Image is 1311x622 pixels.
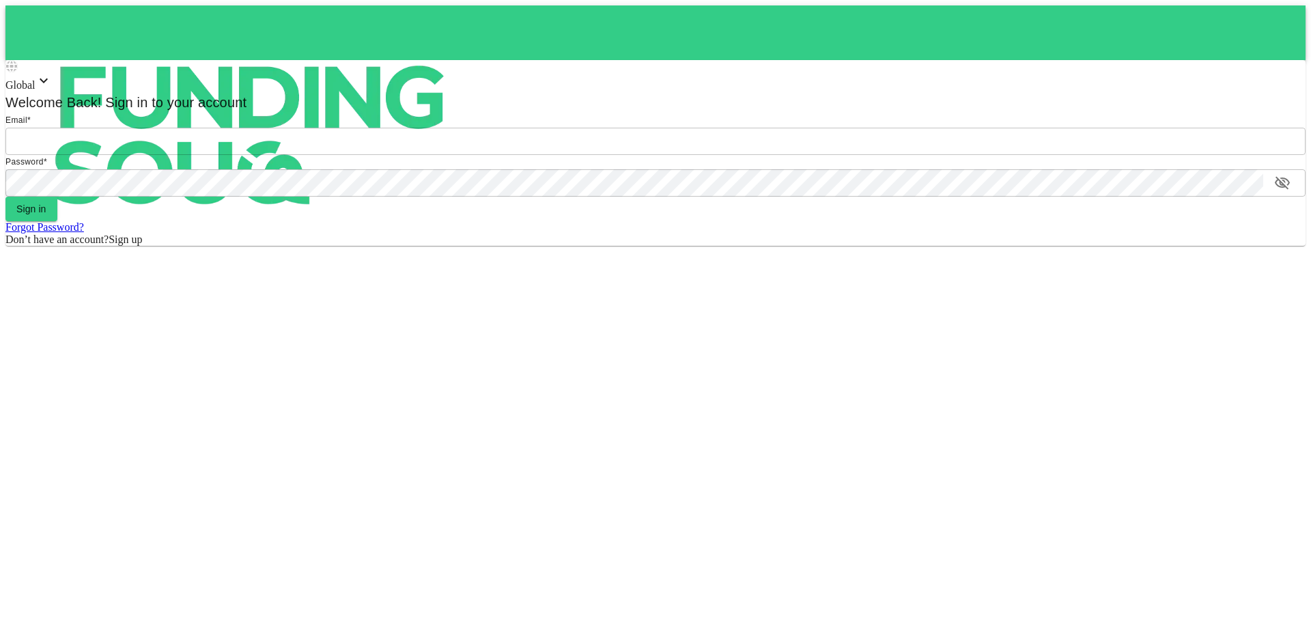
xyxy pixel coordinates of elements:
[5,5,497,265] img: logo
[5,115,27,125] span: Email
[5,157,44,167] span: Password
[5,221,84,233] a: Forgot Password?
[5,197,57,221] button: Sign in
[5,234,109,245] span: Don’t have an account?
[5,128,1306,155] input: email
[5,72,1306,91] div: Global
[5,95,102,110] span: Welcome Back!
[5,5,1306,60] a: logo
[5,169,1263,197] input: password
[109,234,142,245] span: Sign up
[102,95,247,110] span: Sign in to your account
